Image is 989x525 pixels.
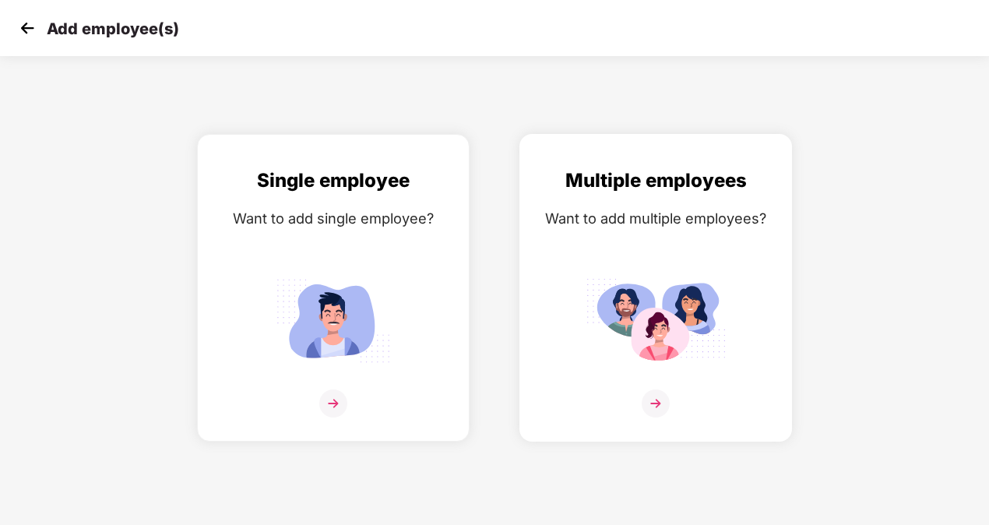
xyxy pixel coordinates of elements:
p: Add employee(s) [47,19,179,38]
img: svg+xml;base64,PHN2ZyB4bWxucz0iaHR0cDovL3d3dy53My5vcmcvMjAwMC9zdmciIHdpZHRoPSIzNiIgaGVpZ2h0PSIzNi... [319,389,347,418]
img: svg+xml;base64,PHN2ZyB4bWxucz0iaHR0cDovL3d3dy53My5vcmcvMjAwMC9zdmciIHdpZHRoPSIzNiIgaGVpZ2h0PSIzNi... [642,389,670,418]
img: svg+xml;base64,PHN2ZyB4bWxucz0iaHR0cDovL3d3dy53My5vcmcvMjAwMC9zdmciIGlkPSJTaW5nbGVfZW1wbG95ZWUiIH... [263,272,403,369]
div: Multiple employees [536,166,776,196]
img: svg+xml;base64,PHN2ZyB4bWxucz0iaHR0cDovL3d3dy53My5vcmcvMjAwMC9zdmciIGlkPSJNdWx0aXBsZV9lbXBsb3llZS... [586,272,726,369]
div: Want to add multiple employees? [536,207,776,230]
div: Want to add single employee? [213,207,453,230]
img: svg+xml;base64,PHN2ZyB4bWxucz0iaHR0cDovL3d3dy53My5vcmcvMjAwMC9zdmciIHdpZHRoPSIzMCIgaGVpZ2h0PSIzMC... [16,16,39,40]
div: Single employee [213,166,453,196]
